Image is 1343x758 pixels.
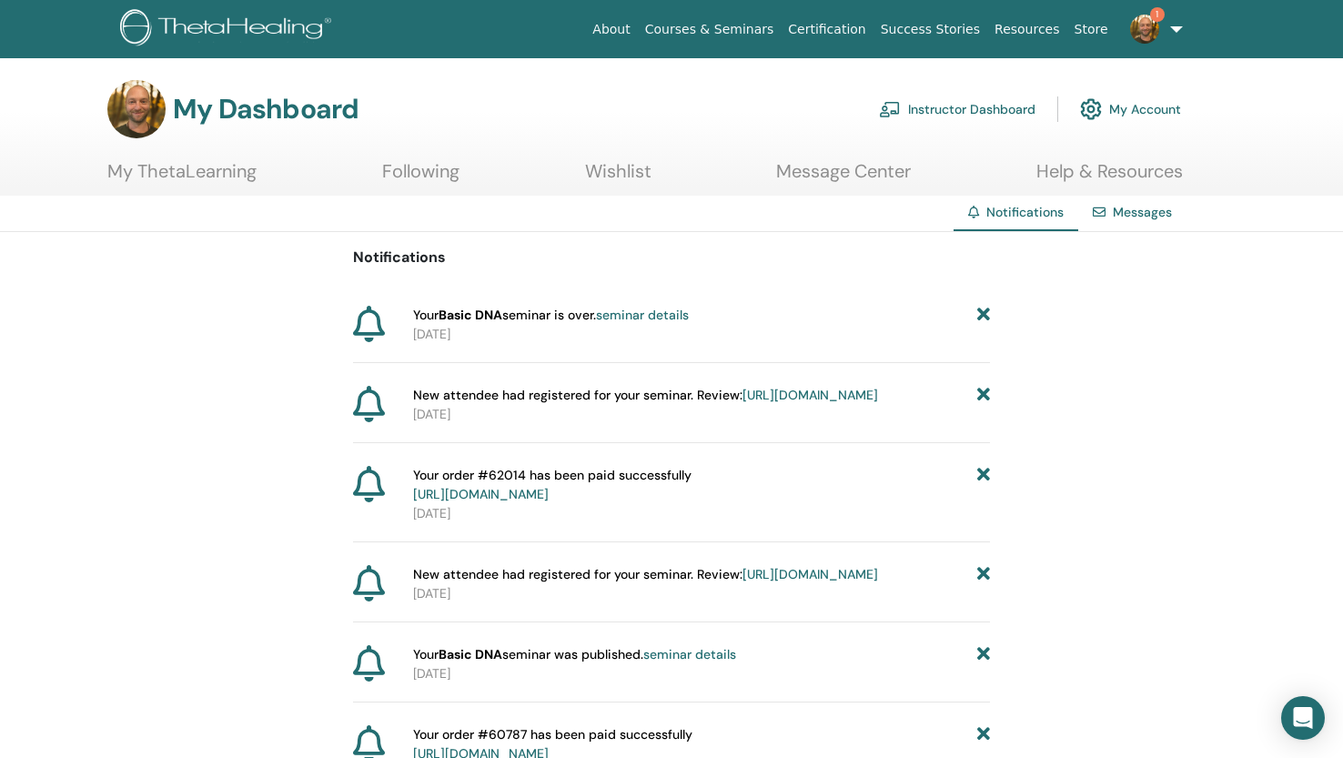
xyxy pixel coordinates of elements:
[987,13,1067,46] a: Resources
[873,13,987,46] a: Success Stories
[585,160,651,196] a: Wishlist
[596,307,689,323] a: seminar details
[643,646,736,662] a: seminar details
[107,80,166,138] img: default.jpg
[776,160,911,196] a: Message Center
[173,93,358,126] h3: My Dashboard
[1150,7,1165,22] span: 1
[742,387,878,403] a: [URL][DOMAIN_NAME]
[413,306,689,325] span: Your seminar is over.
[413,664,990,683] p: [DATE]
[439,646,502,662] strong: Basic DNA
[1113,204,1172,220] a: Messages
[382,160,459,196] a: Following
[638,13,782,46] a: Courses & Seminars
[413,405,990,424] p: [DATE]
[413,584,990,603] p: [DATE]
[413,504,990,523] p: [DATE]
[413,466,692,504] span: Your order #62014 has been paid successfully
[120,9,338,50] img: logo.png
[107,160,257,196] a: My ThetaLearning
[1036,160,1183,196] a: Help & Resources
[742,566,878,582] a: [URL][DOMAIN_NAME]
[879,101,901,117] img: chalkboard-teacher.svg
[986,204,1064,220] span: Notifications
[439,307,502,323] strong: Basic DNA
[413,386,878,405] span: New attendee had registered for your seminar. Review:
[781,13,873,46] a: Certification
[413,325,990,344] p: [DATE]
[1130,15,1159,44] img: default.jpg
[1281,696,1325,740] div: Open Intercom Messenger
[1080,89,1181,129] a: My Account
[1080,94,1102,125] img: cog.svg
[879,89,1035,129] a: Instructor Dashboard
[413,645,736,664] span: Your seminar was published.
[585,13,637,46] a: About
[413,486,549,502] a: [URL][DOMAIN_NAME]
[413,565,878,584] span: New attendee had registered for your seminar. Review:
[353,247,990,268] p: Notifications
[1067,13,1116,46] a: Store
